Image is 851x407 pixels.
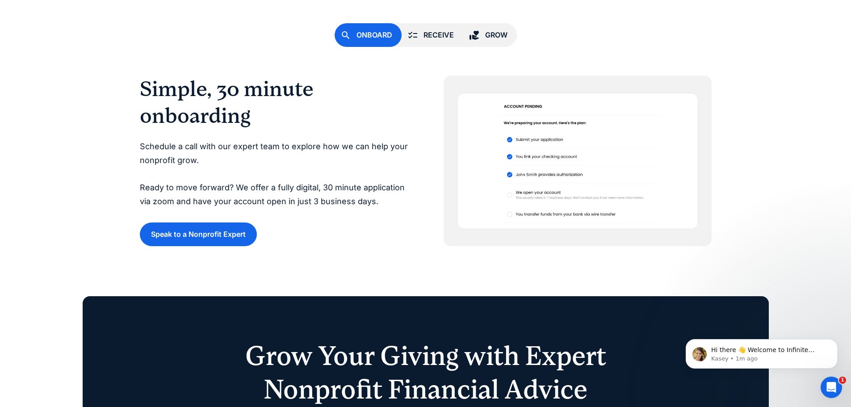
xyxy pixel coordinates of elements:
h2: Simple, 30 minute onboarding [140,76,408,129]
div: Grow [485,29,507,41]
h1: Grow Your Giving with Expert Nonprofit Financial Advice [197,339,654,406]
div: Onboard [356,29,392,41]
p: Schedule a call with our expert team to explore how we can help your nonprofit grow. Ready to mov... [140,140,408,208]
a: Speak to a Nonprofit Expert [140,222,257,246]
div: Receive [423,29,454,41]
iframe: Intercom live chat [821,377,842,398]
iframe: Intercom notifications message [672,320,851,383]
span: 1 [839,377,846,384]
img: endowment account [457,93,698,229]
